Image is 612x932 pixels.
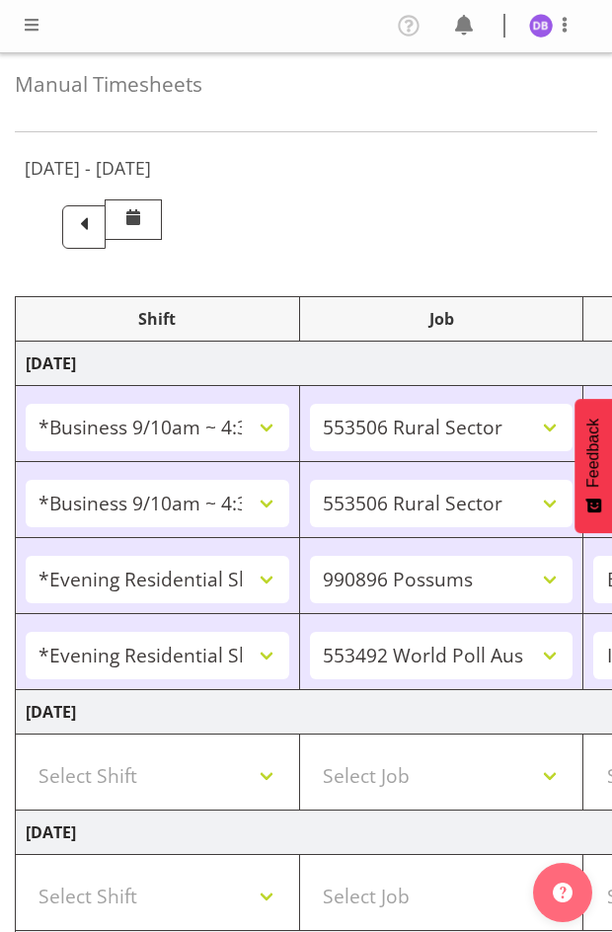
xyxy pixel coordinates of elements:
img: dawn-belshaw1857.jpg [529,14,553,38]
span: Feedback [584,419,602,488]
img: help-xxl-2.png [553,883,573,902]
div: Job [310,307,574,331]
div: Shift [26,307,289,331]
h4: Manual Timesheets [15,73,597,96]
button: Feedback - Show survey [574,399,612,533]
h5: [DATE] - [DATE] [25,157,151,179]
